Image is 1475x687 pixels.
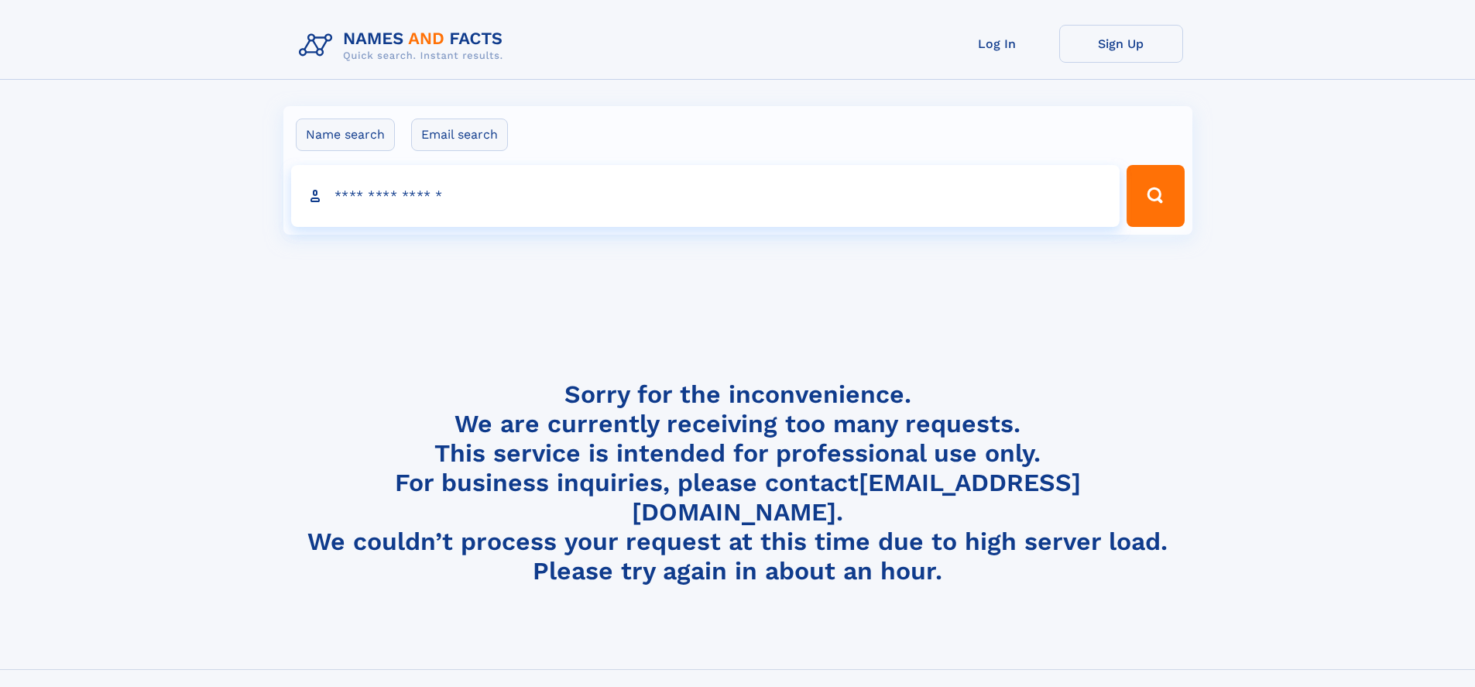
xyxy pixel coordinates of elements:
[935,25,1059,63] a: Log In
[296,119,395,151] label: Name search
[1127,165,1184,227] button: Search Button
[1059,25,1183,63] a: Sign Up
[293,380,1183,586] h4: Sorry for the inconvenience. We are currently receiving too many requests. This service is intend...
[632,468,1081,527] a: [EMAIL_ADDRESS][DOMAIN_NAME]
[291,165,1120,227] input: search input
[293,25,516,67] img: Logo Names and Facts
[411,119,508,151] label: Email search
